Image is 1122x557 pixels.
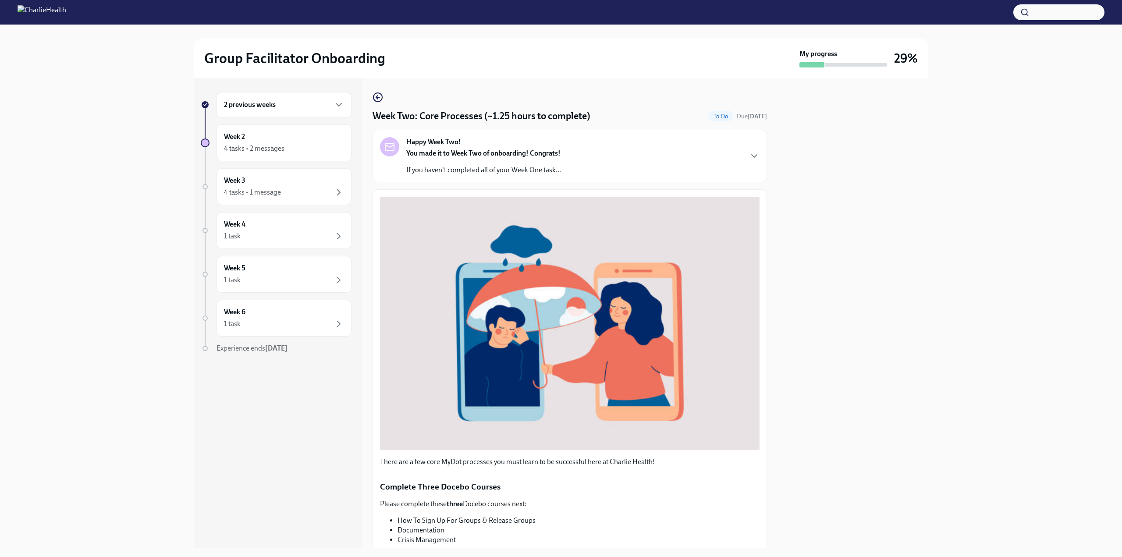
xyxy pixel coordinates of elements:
span: To Do [708,113,733,120]
a: Week 51 task [201,256,352,293]
h2: Group Facilitator Onboarding [204,50,385,67]
span: Experience ends [217,344,288,352]
h6: Week 5 [224,263,245,273]
strong: three [447,500,463,508]
strong: Happy Week Two! [406,137,461,147]
div: 4 tasks • 1 message [224,188,281,197]
img: CharlieHealth [18,5,66,19]
li: Crisis Management [398,535,760,545]
li: Documentation [398,525,760,535]
strong: [DATE] [265,344,288,352]
div: 1 task [224,231,241,241]
div: 1 task [224,319,241,329]
a: Week 24 tasks • 2 messages [201,124,352,161]
a: Week 34 tasks • 1 message [201,168,352,205]
strong: My progress [799,49,837,59]
span: Due [737,113,767,120]
p: Please complete these Docebo courses next: [380,499,760,509]
h6: 2 previous weeks [224,100,276,110]
p: If you haven't completed all of your Week One task... [406,165,561,175]
p: Complete Three Docebo Courses [380,481,760,493]
h4: Week Two: Core Processes (~1.25 hours to complete) [373,110,590,123]
strong: You made it to Week Two of onboarding! Congrats! [406,149,561,157]
div: 2 previous weeks [217,92,352,117]
h6: Week 3 [224,176,245,185]
li: How To Sign Up For Groups & Release Groups [398,516,760,525]
h6: Week 6 [224,307,245,317]
button: Zoom image [380,197,760,450]
div: 1 task [224,275,241,285]
h6: Week 2 [224,132,245,142]
a: Week 41 task [201,212,352,249]
div: 4 tasks • 2 messages [224,144,284,153]
h6: Week 4 [224,220,245,229]
p: There are a few core MyDot processes you must learn to be successful here at Charlie Health! [380,457,760,467]
a: Week 61 task [201,300,352,337]
h3: 29% [894,50,918,66]
span: September 22nd, 2025 10:00 [737,112,767,121]
strong: [DATE] [748,113,767,120]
